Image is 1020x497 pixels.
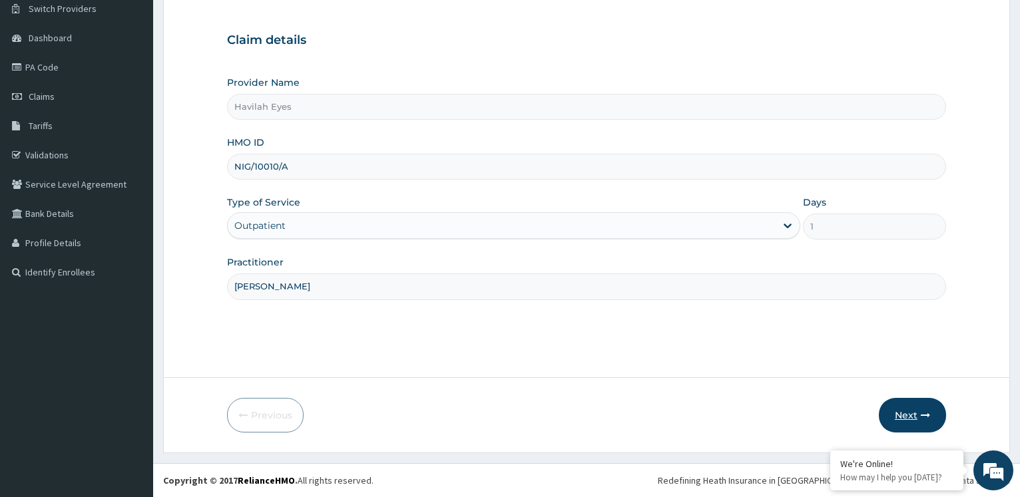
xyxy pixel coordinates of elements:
[227,33,946,48] h3: Claim details
[153,463,1020,497] footer: All rights reserved.
[238,474,295,486] a: RelianceHMO
[25,67,54,100] img: d_794563401_company_1708531726252_794563401
[227,398,304,432] button: Previous
[29,90,55,102] span: Claims
[227,76,300,89] label: Provider Name
[218,7,250,39] div: Minimize live chat window
[7,345,254,391] textarea: Type your message and hit 'Enter'
[840,458,953,470] div: We're Online!
[234,219,286,232] div: Outpatient
[69,75,224,92] div: Chat with us now
[163,474,298,486] strong: Copyright © 2017 .
[840,472,953,483] p: How may I help you today?
[77,158,184,293] span: We're online!
[29,32,72,44] span: Dashboard
[227,154,946,180] input: Enter HMO ID
[227,273,946,299] input: Enter Name
[29,3,97,15] span: Switch Providers
[658,474,1010,487] div: Redefining Heath Insurance in [GEOGRAPHIC_DATA] using Telemedicine and Data Science!
[227,255,284,269] label: Practitioner
[227,196,300,209] label: Type of Service
[803,196,826,209] label: Days
[227,136,264,149] label: HMO ID
[29,120,53,132] span: Tariffs
[879,398,946,432] button: Next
